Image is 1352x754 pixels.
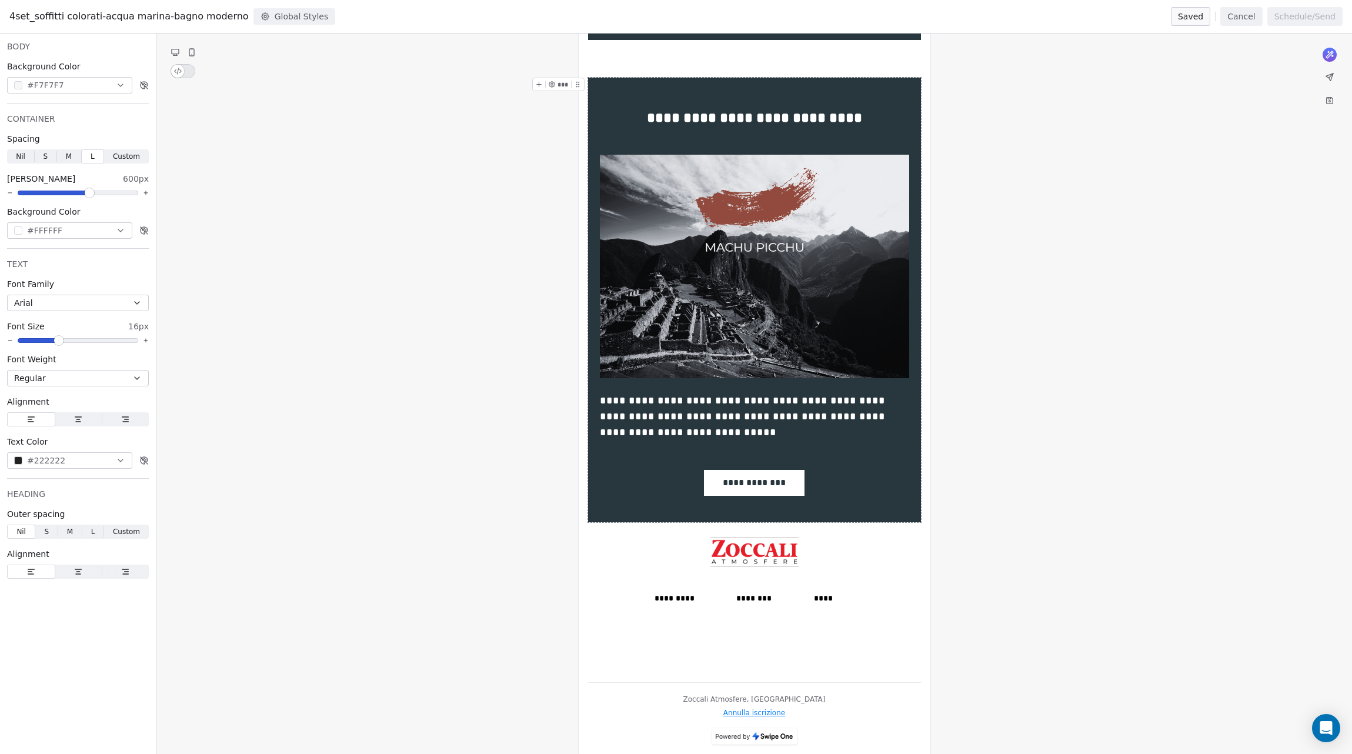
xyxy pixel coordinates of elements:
span: Nil [16,151,25,162]
button: Cancel [1220,7,1262,26]
div: CONTAINER [7,113,149,125]
span: Custom [113,151,140,162]
div: HEADING [7,488,149,500]
span: Outer spacing [7,508,65,520]
div: BODY [7,41,149,52]
span: 16px [128,321,149,332]
span: M [66,151,72,162]
span: Arial [14,297,33,309]
span: Background Color [7,206,81,218]
span: #222222 [27,455,65,467]
button: #FFFFFF [7,222,132,239]
span: Font Size [7,321,45,332]
span: Font Weight [7,353,56,365]
span: Alignment [7,548,49,560]
span: 4set_soffitti colorati-acqua marina-bagno moderno [9,9,249,24]
span: Background Color [7,61,81,72]
span: Text Color [7,436,48,448]
span: S [44,526,49,537]
button: Global Styles [253,8,336,25]
span: #FFFFFF [27,225,62,237]
span: Alignment [7,396,49,408]
div: TEXT [7,258,149,270]
button: #F7F7F7 [7,77,132,94]
span: L [91,526,95,537]
div: Open Intercom Messenger [1312,714,1340,742]
span: 600px [123,173,149,185]
span: Font Family [7,278,54,290]
span: #F7F7F7 [27,79,64,92]
span: Regular [14,372,46,385]
span: S [43,151,48,162]
button: Saved [1171,7,1210,26]
span: M [67,526,73,537]
button: #222222 [7,452,132,469]
span: [PERSON_NAME] [7,173,75,185]
span: Spacing [7,133,40,145]
button: Schedule/Send [1267,7,1343,26]
span: Custom [113,526,140,537]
